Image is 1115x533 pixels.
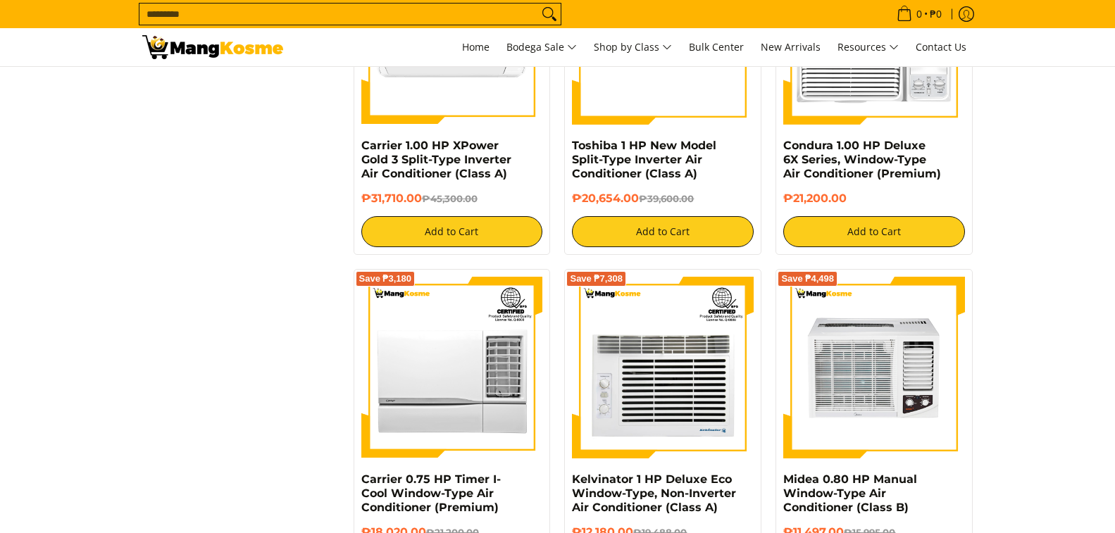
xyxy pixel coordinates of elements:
[455,28,497,66] a: Home
[914,9,924,19] span: 0
[892,6,946,22] span: •
[297,28,973,66] nav: Main Menu
[361,216,543,247] button: Add to Cart
[909,28,973,66] a: Contact Us
[761,40,821,54] span: New Arrivals
[142,35,283,59] img: Bodega Sale Aircon l Mang Kosme: Home Appliances Warehouse Sale
[361,192,543,206] h6: ₱31,710.00
[572,139,716,180] a: Toshiba 1 HP New Model Split-Type Inverter Air Conditioner (Class A)
[783,139,941,180] a: Condura 1.00 HP Deluxe 6X Series, Window-Type Air Conditioner (Premium)
[572,472,736,514] a: Kelvinator 1 HP Deluxe Eco Window-Type, Non-Inverter Air Conditioner (Class A)
[587,28,679,66] a: Shop by Class
[781,275,834,283] span: Save ₱4,498
[682,28,751,66] a: Bulk Center
[359,275,412,283] span: Save ₱3,180
[506,39,577,56] span: Bodega Sale
[499,28,584,66] a: Bodega Sale
[361,139,511,180] a: Carrier 1.00 HP XPower Gold 3 Split-Type Inverter Air Conditioner (Class A)
[361,472,501,514] a: Carrier 0.75 HP Timer I-Cool Window-Type Air Conditioner (Premium)
[538,4,561,25] button: Search
[689,40,744,54] span: Bulk Center
[572,216,754,247] button: Add to Cart
[572,277,754,458] img: Kelvinator 1 HP Deluxe Eco Window-Type, Non-Inverter Air Conditioner (Class A)
[570,275,623,283] span: Save ₱7,308
[572,192,754,206] h6: ₱20,654.00
[783,216,965,247] button: Add to Cart
[754,28,828,66] a: New Arrivals
[830,28,906,66] a: Resources
[783,472,917,514] a: Midea 0.80 HP Manual Window-Type Air Conditioner (Class B)
[928,9,944,19] span: ₱0
[837,39,899,56] span: Resources
[594,39,672,56] span: Shop by Class
[422,193,478,204] del: ₱45,300.00
[783,192,965,206] h6: ₱21,200.00
[462,40,490,54] span: Home
[916,40,966,54] span: Contact Us
[783,277,965,458] img: Midea 0.80 HP Manual Window-Type Air Conditioner (Class B)
[361,277,543,458] img: Carrier 0.75 HP Timer I-Cool Window-Type Air Conditioner (Premium)
[639,193,694,204] del: ₱39,600.00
